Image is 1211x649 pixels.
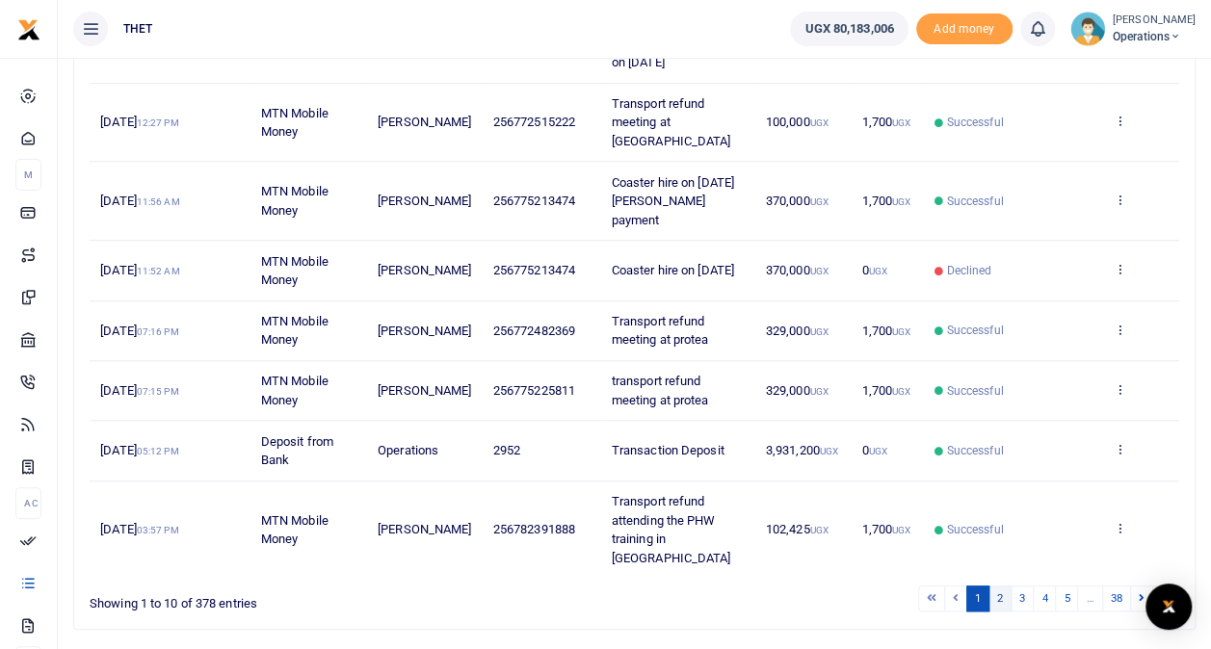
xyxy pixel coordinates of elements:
[17,18,40,41] img: logo-small
[892,525,910,535] small: UGX
[612,374,709,407] span: transport refund meeting at protea
[261,314,329,348] span: MTN Mobile Money
[261,106,329,140] span: MTN Mobile Money
[892,386,910,397] small: UGX
[809,196,828,207] small: UGX
[862,443,887,457] span: 0
[947,442,1004,459] span: Successful
[869,446,887,456] small: UGX
[809,117,828,128] small: UGX
[137,525,179,535] small: 03:57 PM
[809,266,828,276] small: UGX
[493,263,575,277] span: 256775213474
[378,115,471,129] span: [PERSON_NAME]
[137,446,179,456] small: 05:12 PM
[782,12,915,46] li: Wallet ballance
[804,19,893,39] span: UGX 80,183,006
[862,324,911,338] span: 1,700
[766,194,829,208] span: 370,000
[137,326,179,337] small: 07:16 PM
[947,262,992,279] span: Declined
[892,117,910,128] small: UGX
[100,115,178,129] span: [DATE]
[90,584,536,613] div: Showing 1 to 10 of 378 entries
[261,374,329,407] span: MTN Mobile Money
[916,20,1013,35] a: Add money
[1102,585,1131,611] a: 38
[862,194,911,208] span: 1,700
[612,96,731,148] span: Transport refund meeting at [GEOGRAPHIC_DATA]
[493,115,575,129] span: 256772515222
[1070,12,1105,46] img: profile-user
[988,585,1012,611] a: 2
[378,522,471,536] span: [PERSON_NAME]
[1145,584,1192,630] div: Open Intercom Messenger
[261,513,329,547] span: MTN Mobile Money
[790,12,908,46] a: UGX 80,183,006
[137,117,179,128] small: 12:27 PM
[916,13,1013,45] li: Toup your wallet
[612,443,724,457] span: Transaction Deposit
[892,326,910,337] small: UGX
[137,266,180,276] small: 11:52 AM
[378,263,471,277] span: [PERSON_NAME]
[15,159,41,191] li: M
[493,522,575,536] span: 256782391888
[947,382,1004,400] span: Successful
[809,525,828,535] small: UGX
[766,522,829,536] span: 102,425
[17,21,40,36] a: logo-small logo-large logo-large
[862,263,887,277] span: 0
[612,314,709,348] span: Transport refund meeting at protea
[820,446,838,456] small: UGX
[612,263,734,277] span: Coaster hire on [DATE]
[100,324,178,338] span: [DATE]
[493,324,575,338] span: 256772482369
[612,175,734,227] span: Coaster hire on [DATE] [PERSON_NAME] payment
[378,324,471,338] span: [PERSON_NAME]
[493,383,575,398] span: 256775225811
[100,194,179,208] span: [DATE]
[378,194,471,208] span: [PERSON_NAME]
[1113,28,1196,45] span: Operations
[261,254,329,288] span: MTN Mobile Money
[766,263,829,277] span: 370,000
[809,326,828,337] small: UGX
[100,522,178,536] span: [DATE]
[966,585,989,611] a: 1
[1033,585,1056,611] a: 4
[869,266,887,276] small: UGX
[137,386,179,397] small: 07:15 PM
[766,443,838,457] span: 3,931,200
[493,443,520,457] span: 2952
[947,322,1004,339] span: Successful
[766,324,829,338] span: 329,000
[1070,12,1196,46] a: profile-user [PERSON_NAME] Operations
[862,383,911,398] span: 1,700
[1055,585,1078,611] a: 5
[1113,13,1196,29] small: [PERSON_NAME]
[1011,585,1034,611] a: 3
[612,494,731,565] span: Transport refund attending the PHW training in [GEOGRAPHIC_DATA]
[100,383,178,398] span: [DATE]
[809,386,828,397] small: UGX
[766,383,829,398] span: 329,000
[378,383,471,398] span: [PERSON_NAME]
[916,13,1013,45] span: Add money
[947,521,1004,538] span: Successful
[493,194,575,208] span: 256775213474
[947,193,1004,210] span: Successful
[15,487,41,519] li: Ac
[100,443,178,457] span: [DATE]
[137,196,180,207] small: 11:56 AM
[116,20,160,38] span: THET
[378,443,438,457] span: Operations
[100,263,179,277] span: [DATE]
[947,114,1004,131] span: Successful
[261,184,329,218] span: MTN Mobile Money
[766,115,829,129] span: 100,000
[862,115,911,129] span: 1,700
[892,196,910,207] small: UGX
[862,522,911,536] span: 1,700
[261,434,333,468] span: Deposit from Bank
